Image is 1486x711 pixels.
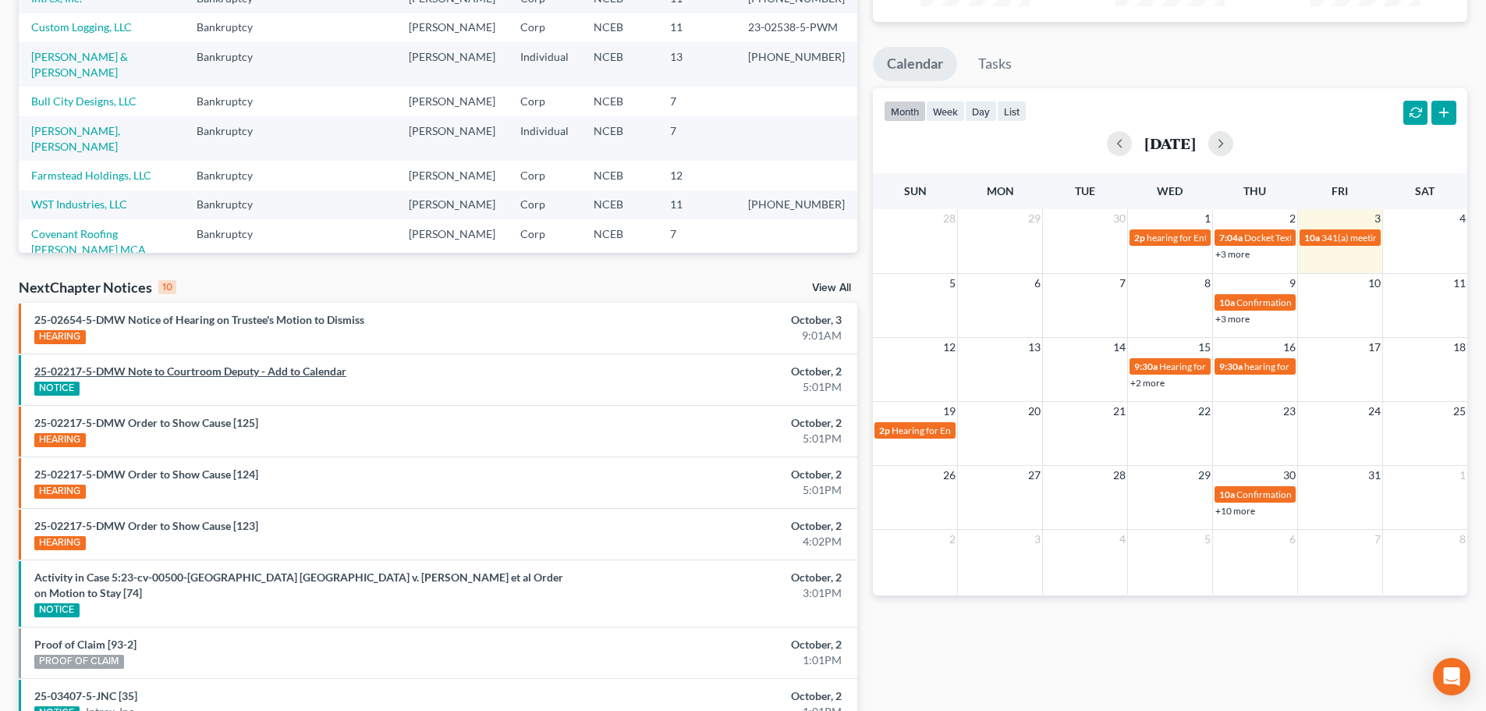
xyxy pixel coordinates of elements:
span: 22 [1197,402,1212,421]
a: +2 more [1130,377,1165,389]
span: 6 [1288,530,1297,549]
td: NCEB [581,161,658,190]
span: 25 [1452,402,1467,421]
td: Bankruptcy [184,87,282,116]
span: 3 [1373,209,1382,228]
div: NOTICE [34,382,80,396]
div: 4:02PM [583,534,842,549]
td: Corp [508,161,581,190]
span: 341(a) meeting for [1321,232,1397,244]
td: 7 [658,219,736,264]
span: 30 [1282,466,1297,485]
div: 3:01PM [583,585,842,601]
span: 9:30a [1134,361,1158,372]
td: Bankruptcy [184,42,282,87]
td: NCEB [581,87,658,116]
td: NCEB [581,190,658,219]
a: +10 more [1215,505,1255,517]
a: 25-02217-5-DMW Order to Show Cause [125] [34,416,258,429]
div: NextChapter Notices [19,278,176,297]
span: 29 [1197,466,1212,485]
td: 7 [658,116,736,161]
td: Bankruptcy [184,161,282,190]
a: WST Industries, LLC [31,197,127,211]
a: Tasks [964,47,1026,81]
div: 5:01PM [583,379,842,395]
td: [PERSON_NAME] [396,13,508,42]
span: 2p [879,425,890,436]
span: 15 [1197,338,1212,357]
td: Individual [508,116,581,161]
span: 10a [1219,489,1235,500]
a: Custom Logging, LLC [31,20,132,34]
span: 10a [1304,232,1320,244]
a: Activity in Case 5:23-cv-00500-[GEOGRAPHIC_DATA] [GEOGRAPHIC_DATA] v. [PERSON_NAME] et al Order o... [34,571,563,599]
span: 2 [1288,209,1297,228]
span: 28 [1112,466,1127,485]
td: [PERSON_NAME] [396,42,508,87]
td: NCEB [581,116,658,161]
span: 6 [1033,274,1042,293]
a: View All [812,283,851,293]
span: 8 [1458,530,1467,549]
div: HEARING [34,485,86,499]
td: 11 [658,13,736,42]
span: Hearing for [PERSON_NAME] [PERSON_NAME] and [PERSON_NAME] [1159,361,1448,372]
span: 9 [1288,274,1297,293]
td: [PERSON_NAME] [396,219,508,264]
span: 1 [1203,209,1212,228]
span: 4 [1458,209,1467,228]
span: Sun [904,184,927,197]
a: 25-02217-5-DMW Order to Show Cause [123] [34,519,258,532]
span: 7:04a [1219,232,1243,244]
button: day [965,101,997,122]
span: hearing for BIOMILQ, Inc. [1244,361,1350,372]
div: October, 2 [583,637,842,652]
span: 9:30a [1219,361,1243,372]
td: NCEB [581,13,658,42]
button: month [884,101,926,122]
a: 25-02217-5-DMW Note to Courtroom Deputy - Add to Calendar [34,364,346,378]
td: Bankruptcy [184,219,282,264]
a: Calendar [873,47,957,81]
a: Bull City Designs, LLC [31,94,137,108]
td: 7 [658,87,736,116]
td: Corp [508,87,581,116]
span: 1 [1458,466,1467,485]
a: 25-02654-5-DMW Notice of Hearing on Trustee's Motion to Dismiss [34,313,364,326]
div: October, 2 [583,364,842,379]
span: Hearing for Entecco Filter Technology, Inc. [892,425,1065,436]
td: Corp [508,219,581,264]
div: NOTICE [34,603,80,617]
div: October, 3 [583,312,842,328]
span: 18 [1452,338,1467,357]
a: +3 more [1215,313,1250,325]
span: 21 [1112,402,1127,421]
span: 19 [942,402,957,421]
span: 4 [1118,530,1127,549]
div: 10 [158,280,176,294]
a: Farmstead Holdings, LLC [31,169,151,182]
span: 14 [1112,338,1127,357]
td: 11 [658,190,736,219]
td: Bankruptcy [184,116,282,161]
span: 12 [942,338,957,357]
div: HEARING [34,330,86,344]
span: Docket Text: for [1244,232,1309,244]
span: 20 [1027,402,1042,421]
a: [PERSON_NAME] & [PERSON_NAME] [31,50,128,79]
span: 16 [1282,338,1297,357]
td: [PERSON_NAME] [396,161,508,190]
td: 13 [658,42,736,87]
span: 2 [948,530,957,549]
span: Wed [1157,184,1183,197]
span: Thu [1243,184,1266,197]
span: Mon [987,184,1014,197]
span: 28 [942,209,957,228]
div: 5:01PM [583,482,842,498]
span: Confirmation hearing for [1236,489,1339,500]
span: Confirmation hearing for [PERSON_NAME] [1236,297,1413,308]
span: 30 [1112,209,1127,228]
span: Tue [1075,184,1095,197]
span: 3 [1033,530,1042,549]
